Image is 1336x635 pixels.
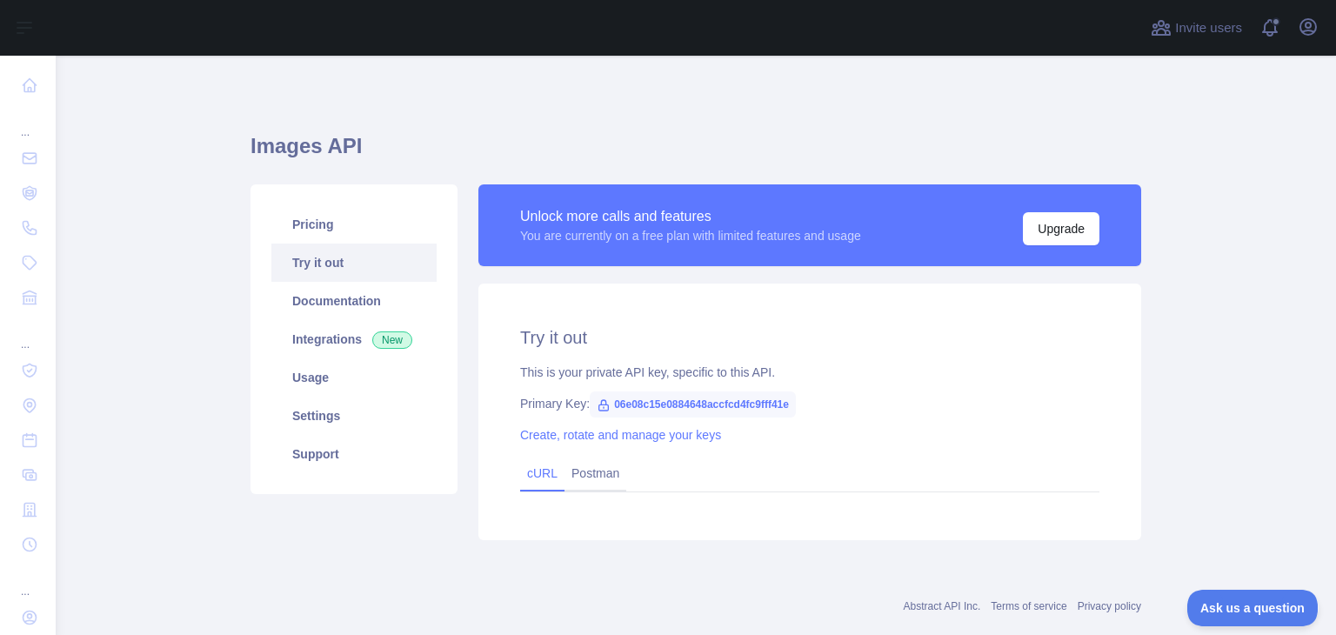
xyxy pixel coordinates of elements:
div: ... [14,564,42,598]
div: ... [14,317,42,351]
div: Unlock more calls and features [520,206,861,227]
a: Documentation [271,282,437,320]
div: ... [14,104,42,139]
a: Privacy policy [1078,600,1141,612]
h1: Images API [250,132,1141,174]
a: Usage [271,358,437,397]
a: Create, rotate and manage your keys [520,428,721,442]
a: cURL [527,466,558,480]
iframe: Toggle Customer Support [1187,590,1319,626]
div: This is your private API key, specific to this API. [520,364,1099,381]
div: You are currently on a free plan with limited features and usage [520,227,861,244]
a: Postman [564,459,626,487]
span: 06e08c15e0884648accfcd4fc9fff41e [590,391,796,418]
div: Primary Key: [520,395,1099,412]
a: Terms of service [991,600,1066,612]
a: Integrations New [271,320,437,358]
a: Try it out [271,244,437,282]
span: New [372,331,412,349]
h2: Try it out [520,325,1099,350]
span: Invite users [1175,18,1242,38]
a: Settings [271,397,437,435]
button: Invite users [1147,14,1246,42]
a: Pricing [271,205,437,244]
a: Abstract API Inc. [904,600,981,612]
a: Support [271,435,437,473]
button: Upgrade [1023,212,1099,245]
